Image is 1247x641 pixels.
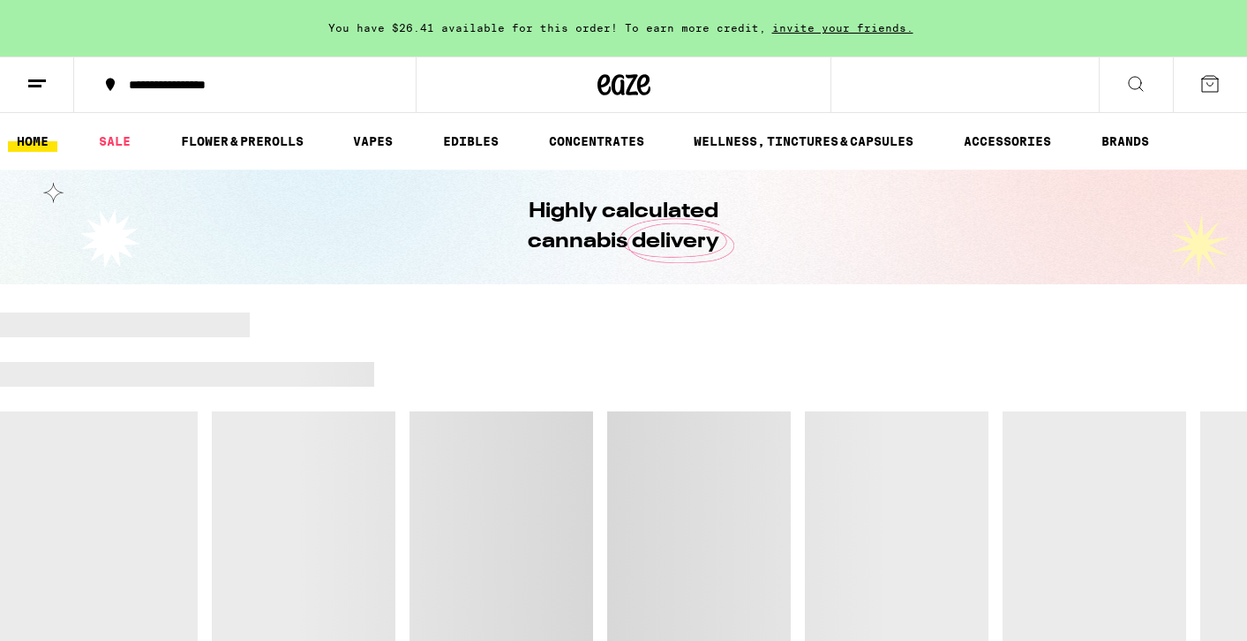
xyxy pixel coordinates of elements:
[8,131,57,152] a: HOME
[766,22,920,34] span: invite your friends.
[434,131,507,152] a: EDIBLES
[955,131,1060,152] a: ACCESSORIES
[344,131,402,152] a: VAPES
[90,131,139,152] a: SALE
[478,197,770,257] h1: Highly calculated cannabis delivery
[328,22,766,34] span: You have $26.41 available for this order! To earn more credit,
[1093,131,1158,152] a: BRANDS
[172,131,312,152] a: FLOWER & PREROLLS
[540,131,653,152] a: CONCENTRATES
[685,131,922,152] a: WELLNESS, TINCTURES & CAPSULES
